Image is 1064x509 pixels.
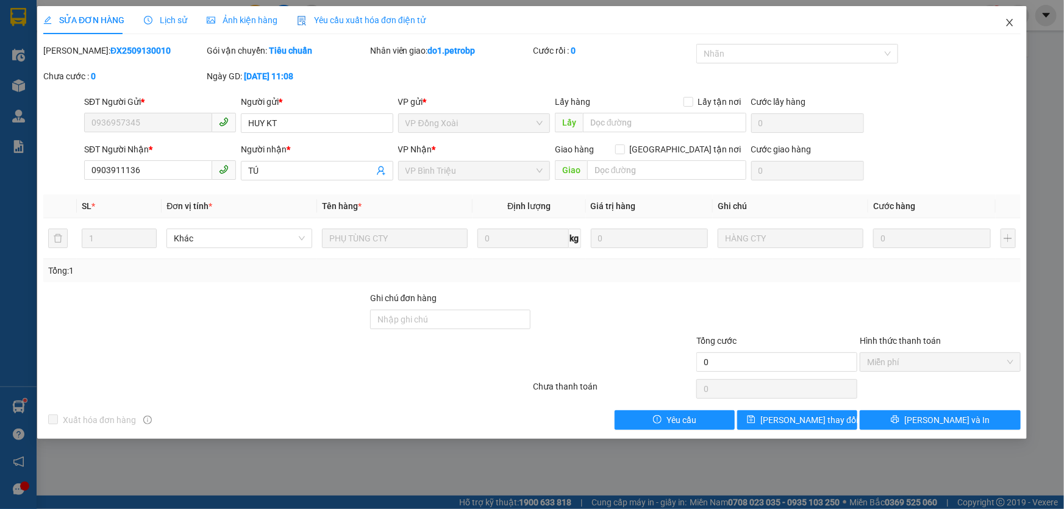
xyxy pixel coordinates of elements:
[533,44,694,57] div: Cước rồi :
[166,201,212,211] span: Đơn vị tính
[82,201,91,211] span: SL
[718,229,863,248] input: Ghi Chú
[269,46,312,55] b: Tiêu chuẩn
[555,160,587,180] span: Giao
[84,143,236,156] div: SĐT Người Nhận
[760,413,858,427] span: [PERSON_NAME] thay đổi
[405,114,543,132] span: VP Đồng Xoài
[532,380,696,401] div: Chưa thanh toán
[398,95,550,109] div: VP gửi
[110,46,171,55] b: ĐX2509130010
[1005,18,1015,27] span: close
[241,95,393,109] div: Người gửi
[207,44,368,57] div: Gói vận chuyển:
[555,97,590,107] span: Lấy hàng
[873,201,915,211] span: Cước hàng
[428,46,476,55] b: do1.petrobp
[904,413,990,427] span: [PERSON_NAME] và In
[666,413,696,427] span: Yêu cầu
[737,410,857,430] button: save[PERSON_NAME] thay đổi
[583,113,746,132] input: Dọc đường
[625,143,746,156] span: [GEOGRAPHIC_DATA] tận nơi
[873,229,991,248] input: 0
[555,113,583,132] span: Lấy
[91,71,96,81] b: 0
[370,44,531,57] div: Nhân viên giao:
[1001,229,1016,248] button: plus
[860,336,941,346] label: Hình thức thanh toán
[507,201,551,211] span: Định lượng
[144,15,187,25] span: Lịch sử
[43,44,204,57] div: [PERSON_NAME]:
[398,144,432,154] span: VP Nhận
[297,16,307,26] img: icon
[713,194,868,218] th: Ghi chú
[751,97,806,107] label: Cước lấy hàng
[751,144,812,154] label: Cước giao hàng
[555,144,594,154] span: Giao hàng
[43,16,52,24] span: edit
[322,201,362,211] span: Tên hàng
[376,166,386,176] span: user-add
[370,293,437,303] label: Ghi chú đơn hàng
[219,165,229,174] span: phone
[615,410,735,430] button: exclamation-circleYêu cầu
[867,353,1013,371] span: Miễn phí
[693,95,746,109] span: Lấy tận nơi
[207,69,368,83] div: Ngày GD:
[370,310,531,329] input: Ghi chú đơn hàng
[43,69,204,83] div: Chưa cước :
[207,15,277,25] span: Ảnh kiện hàng
[48,264,411,277] div: Tổng: 1
[405,162,543,180] span: VP Bình Triệu
[43,15,124,25] span: SỬA ĐƠN HÀNG
[143,416,152,424] span: info-circle
[891,415,899,425] span: printer
[244,71,293,81] b: [DATE] 11:08
[569,229,581,248] span: kg
[860,410,1021,430] button: printer[PERSON_NAME] và In
[48,229,68,248] button: delete
[58,413,141,427] span: Xuất hóa đơn hàng
[144,16,152,24] span: clock-circle
[241,143,393,156] div: Người nhận
[571,46,576,55] b: 0
[751,161,864,180] input: Cước giao hàng
[747,415,755,425] span: save
[297,15,426,25] span: Yêu cầu xuất hóa đơn điện tử
[696,336,737,346] span: Tổng cước
[322,229,468,248] input: VD: Bàn, Ghế
[219,117,229,127] span: phone
[591,229,709,248] input: 0
[587,160,746,180] input: Dọc đường
[84,95,236,109] div: SĐT Người Gửi
[207,16,215,24] span: picture
[174,229,305,247] span: Khác
[993,6,1027,40] button: Close
[653,415,662,425] span: exclamation-circle
[751,113,864,133] input: Cước lấy hàng
[591,201,636,211] span: Giá trị hàng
